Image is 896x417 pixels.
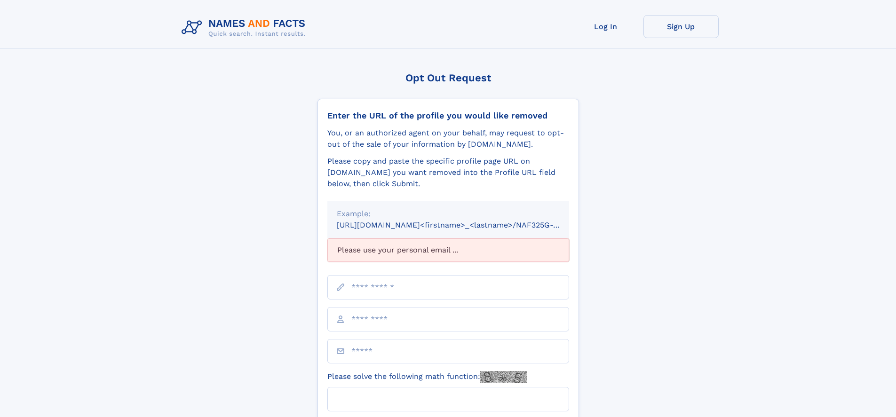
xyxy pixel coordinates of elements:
div: Please use your personal email ... [327,238,569,262]
small: [URL][DOMAIN_NAME]<firstname>_<lastname>/NAF325G-xxxxxxxx [337,220,587,229]
div: Please copy and paste the specific profile page URL on [DOMAIN_NAME] you want removed into the Pr... [327,156,569,189]
label: Please solve the following math function: [327,371,527,383]
a: Log In [568,15,643,38]
div: Example: [337,208,560,220]
a: Sign Up [643,15,719,38]
div: Enter the URL of the profile you would like removed [327,110,569,121]
div: Opt Out Request [317,72,579,84]
img: Logo Names and Facts [178,15,313,40]
div: You, or an authorized agent on your behalf, may request to opt-out of the sale of your informatio... [327,127,569,150]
